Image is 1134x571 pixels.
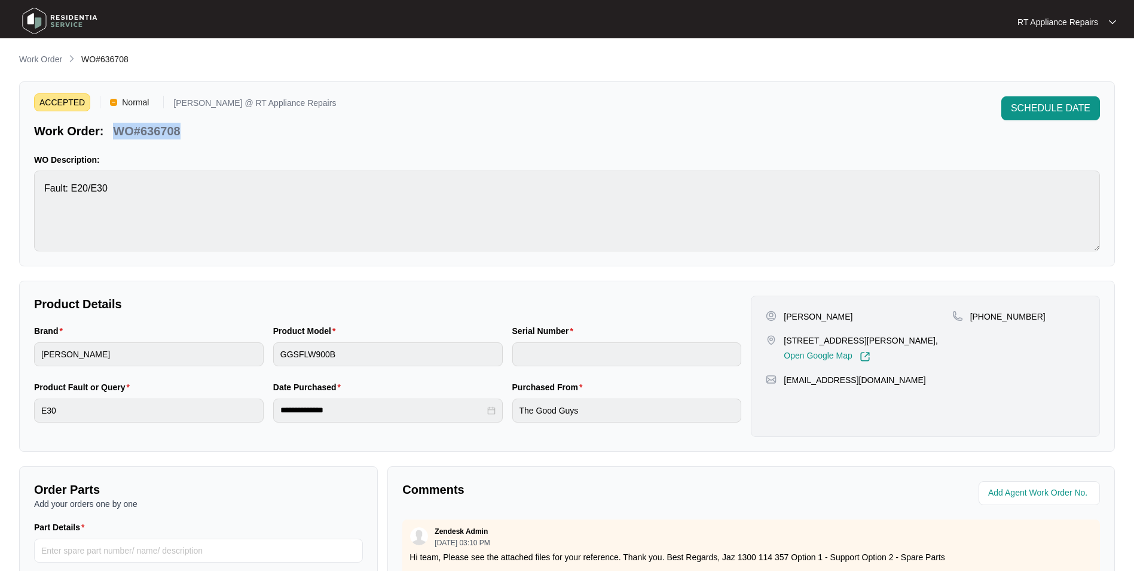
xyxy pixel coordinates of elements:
img: Vercel Logo [110,99,117,106]
p: [DATE] 03:10 PM [435,539,490,546]
button: SCHEDULE DATE [1001,96,1100,120]
img: residentia service logo [18,3,102,39]
textarea: Fault: E20/E30 [34,171,1100,251]
p: [EMAIL_ADDRESS][DOMAIN_NAME] [784,374,925,386]
span: SCHEDULE DATE [1011,101,1090,116]
p: Order Parts [34,481,363,498]
input: Product Fault or Query [34,399,264,423]
input: Purchased From [512,399,742,423]
p: Work Order: [34,123,103,139]
p: RT Appliance Repairs [1017,16,1098,28]
img: chevron-right [67,54,77,63]
input: Add Agent Work Order No. [988,486,1093,500]
img: map-pin [952,311,963,321]
p: Zendesk Admin [435,527,488,536]
p: [PERSON_NAME] [784,311,852,323]
span: Normal [117,93,154,111]
p: Add your orders one by one [34,498,363,510]
label: Date Purchased [273,381,346,393]
a: Work Order [17,53,65,66]
img: map-pin [766,335,777,345]
img: dropdown arrow [1109,19,1116,25]
p: [PHONE_NUMBER] [970,311,1046,323]
input: Product Model [273,342,503,366]
label: Product Model [273,325,341,337]
p: [PERSON_NAME] @ RT Appliance Repairs [173,99,336,111]
img: Link-External [860,351,870,362]
label: Serial Number [512,325,578,337]
p: [STREET_ADDRESS][PERSON_NAME], [784,335,938,347]
span: WO#636708 [81,54,129,64]
label: Purchased From [512,381,588,393]
label: Part Details [34,521,90,533]
input: Part Details [34,539,363,563]
p: WO#636708 [113,123,180,139]
img: map-pin [766,374,777,385]
input: Serial Number [512,342,742,366]
input: Date Purchased [280,404,485,417]
input: Brand [34,342,264,366]
img: user-pin [766,311,777,321]
label: Product Fault or Query [34,381,135,393]
p: Work Order [19,53,62,65]
img: user.svg [410,527,428,545]
label: Brand [34,325,68,337]
p: WO Description: [34,154,1100,166]
a: Open Google Map [784,351,870,362]
span: ACCEPTED [34,93,90,111]
p: Hi team, Please see the attached files for your reference. Thank you. Best Regards, Jaz 1300 114 ... [409,551,1093,563]
p: Product Details [34,296,741,312]
p: Comments [402,481,742,498]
